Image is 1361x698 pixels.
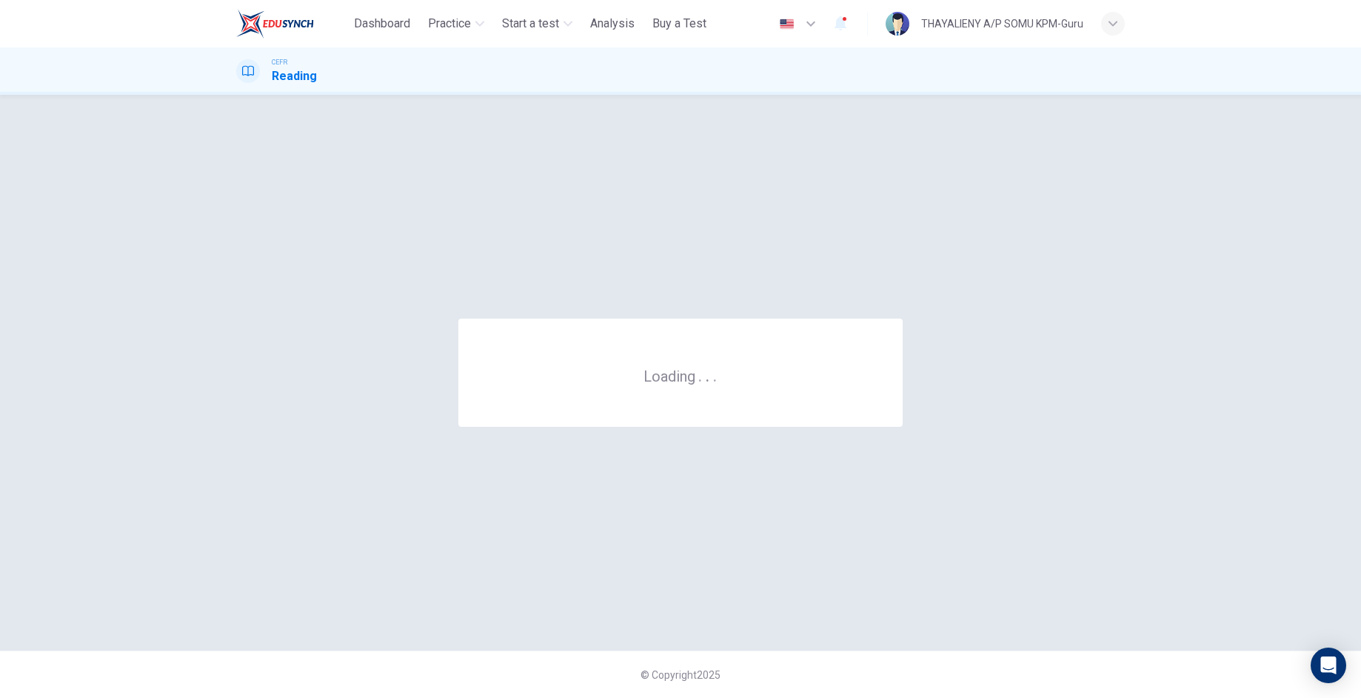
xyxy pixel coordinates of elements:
[1311,648,1346,683] div: Open Intercom Messenger
[652,15,706,33] span: Buy a Test
[236,9,314,39] img: ELTC logo
[496,10,578,37] button: Start a test
[646,10,712,37] button: Buy a Test
[422,10,490,37] button: Practice
[641,669,720,681] span: © Copyright 2025
[272,57,287,67] span: CEFR
[584,10,641,37] button: Analysis
[428,15,471,33] span: Practice
[886,12,909,36] img: Profile picture
[712,362,718,387] h6: .
[348,10,416,37] button: Dashboard
[590,15,635,33] span: Analysis
[778,19,796,30] img: en
[698,362,703,387] h6: .
[643,366,718,385] h6: Loading
[502,15,559,33] span: Start a test
[236,9,348,39] a: ELTC logo
[272,67,317,85] h1: Reading
[354,15,410,33] span: Dashboard
[705,362,710,387] h6: .
[921,15,1083,33] div: THAYALIENY A/P SOMU KPM-Guru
